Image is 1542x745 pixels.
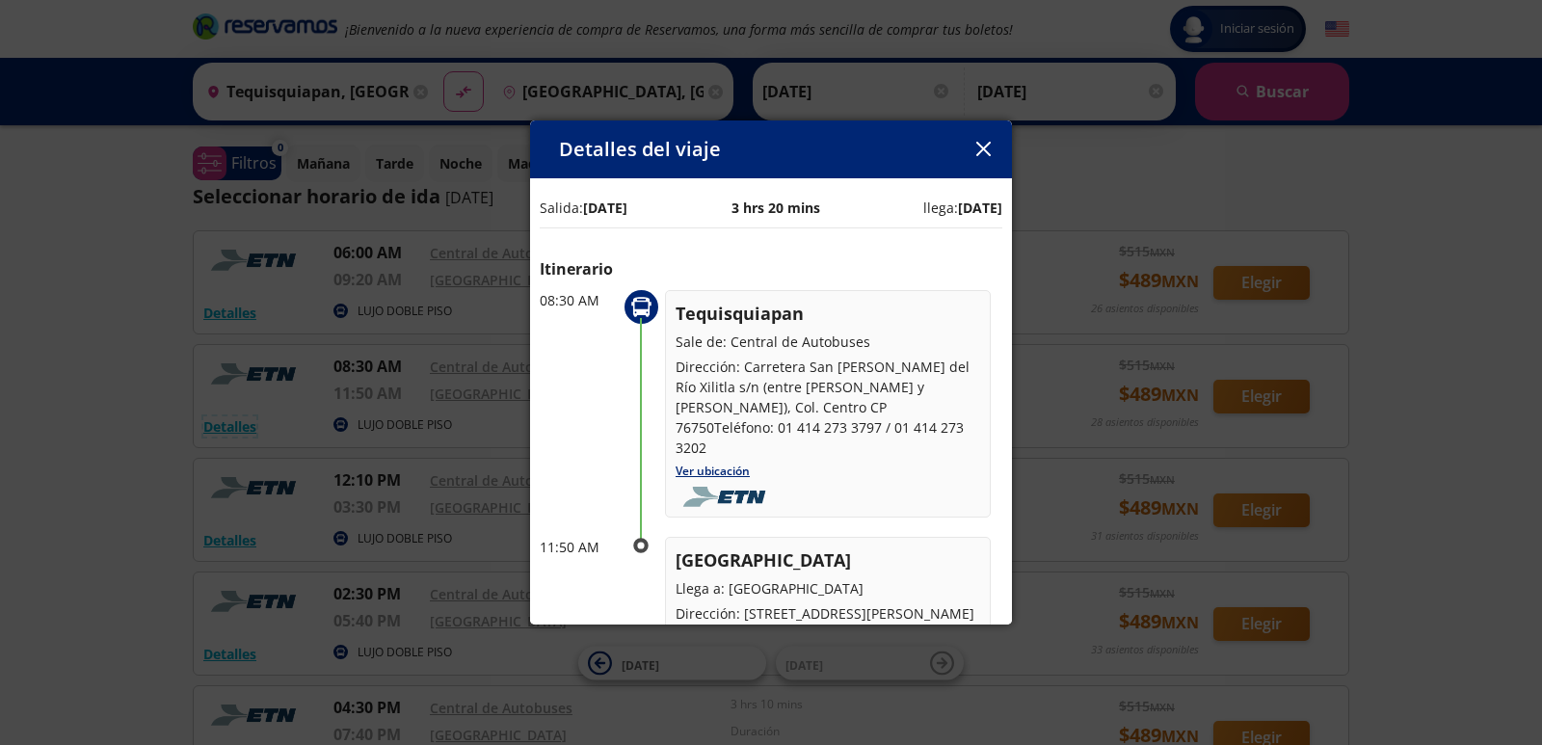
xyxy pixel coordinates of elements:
p: Salida: [540,198,627,218]
p: Detalles del viaje [559,135,721,164]
p: Itinerario [540,257,1002,280]
p: 3 hrs 20 mins [731,198,820,218]
p: Dirección: [STREET_ADDRESS][PERSON_NAME] [PERSON_NAME][GEOGRAPHIC_DATA][PERSON_NAME] CP 07760 Tel... [676,603,980,684]
p: 11:50 AM [540,537,617,557]
b: [DATE] [958,199,1002,217]
a: Ver ubicación [676,463,750,479]
p: llega: [923,198,1002,218]
p: Tequisquiapan [676,301,980,327]
img: foobar2.png [676,487,779,508]
p: Sale de: Central de Autobuses [676,332,980,352]
p: Llega a: [GEOGRAPHIC_DATA] [676,578,980,599]
p: 08:30 AM [540,290,617,310]
p: [GEOGRAPHIC_DATA] [676,547,980,573]
b: [DATE] [583,199,627,217]
p: Dirección: Carretera San [PERSON_NAME] del Río Xilitla s/n (entre [PERSON_NAME] y [PERSON_NAME]),... [676,357,980,458]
